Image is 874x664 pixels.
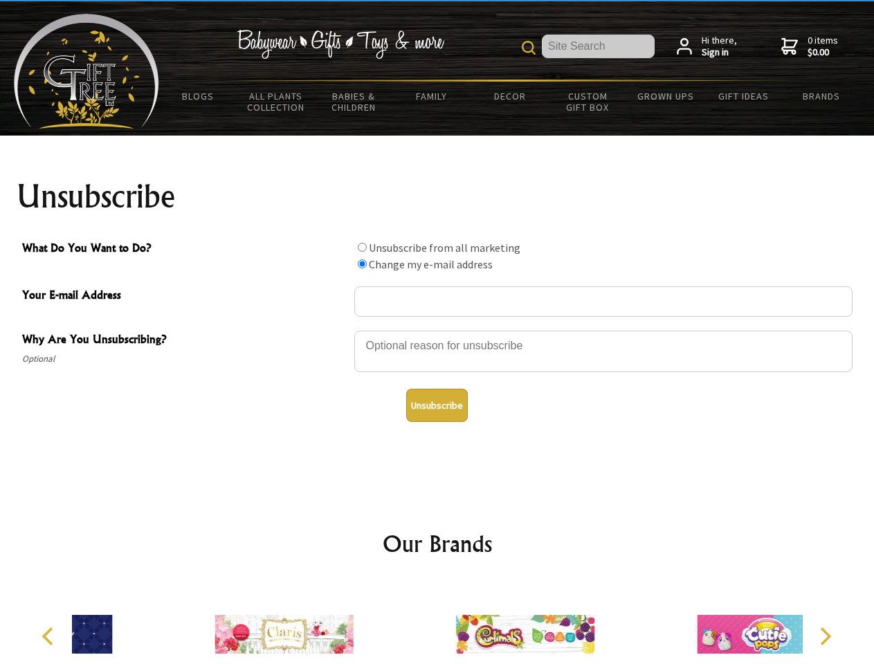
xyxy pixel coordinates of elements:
a: Gift Ideas [704,82,783,111]
a: Custom Gift Box [549,82,627,122]
a: Hi there,Sign in [677,35,737,59]
span: Hi there, [702,35,737,59]
span: Your E-mail Address [22,286,347,306]
label: Change my e-mail address [369,257,493,271]
a: Family [393,82,471,111]
input: What Do You Want to Do? [358,259,367,268]
label: Unsubscribe from all marketing [369,241,520,255]
input: Your E-mail Address [354,286,853,317]
a: Grown Ups [626,82,704,111]
span: What Do You Want to Do? [22,239,347,259]
button: Next [810,621,840,652]
a: BLOGS [159,82,237,111]
strong: $0.00 [808,46,838,59]
a: Brands [783,82,861,111]
strong: Sign in [702,46,737,59]
input: Site Search [542,35,655,58]
h2: Our Brands [28,527,847,560]
button: Previous [35,621,65,652]
span: 0 items [808,34,838,59]
a: Babies & Children [315,82,393,122]
span: Optional [22,351,347,367]
button: Unsubscribe [406,389,468,422]
input: What Do You Want to Do? [358,243,367,252]
img: Babywear - Gifts - Toys & more [237,30,444,59]
a: Decor [471,82,549,111]
img: product search [522,41,536,55]
a: 0 items$0.00 [781,35,838,59]
span: Why Are You Unsubscribing? [22,331,347,351]
textarea: Why Are You Unsubscribing? [354,331,853,372]
a: All Plants Collection [237,82,316,122]
img: Babyware - Gifts - Toys and more... [14,14,159,129]
h1: Unsubscribe [17,180,858,213]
